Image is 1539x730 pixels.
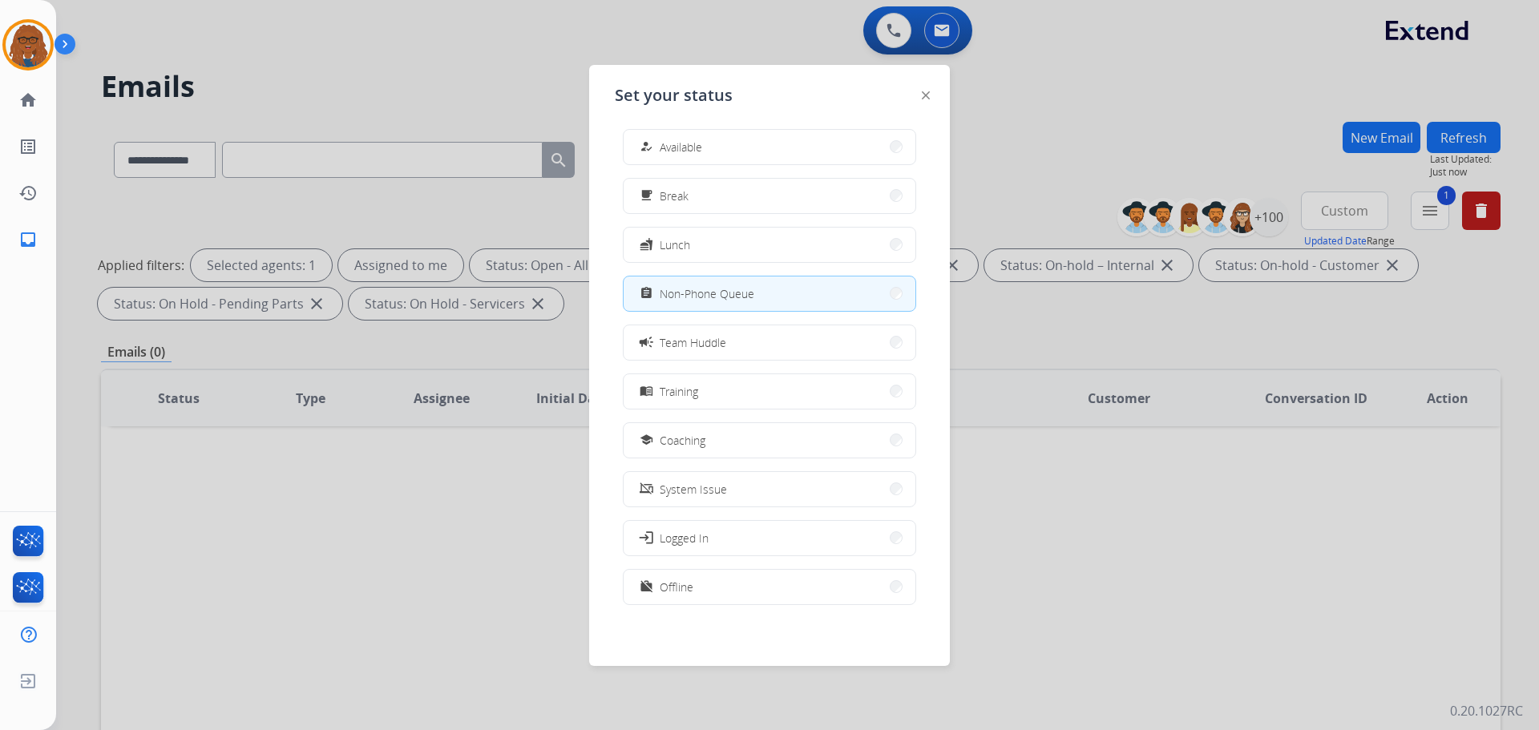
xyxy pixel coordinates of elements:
span: Coaching [660,432,705,449]
mat-icon: free_breakfast [640,189,653,203]
span: Non-Phone Queue [660,285,754,302]
button: Training [624,374,915,409]
span: Logged In [660,530,709,546]
img: close-button [922,91,930,99]
button: Offline [624,570,915,604]
span: System Issue [660,481,727,498]
span: Team Huddle [660,334,726,351]
mat-icon: assignment [640,287,653,300]
mat-icon: school [640,434,653,447]
span: Training [660,383,698,400]
mat-icon: list_alt [18,137,38,156]
mat-icon: work_off [640,580,653,594]
button: Logged In [624,521,915,555]
mat-icon: home [18,91,38,110]
span: Lunch [660,236,690,253]
button: Lunch [624,228,915,262]
mat-icon: menu_book [640,385,653,398]
mat-icon: history [18,184,38,203]
span: Offline [660,579,693,595]
button: Available [624,130,915,164]
mat-icon: inbox [18,230,38,249]
mat-icon: login [638,530,654,546]
p: 0.20.1027RC [1450,701,1523,720]
span: Break [660,188,689,204]
mat-icon: fastfood [640,238,653,252]
mat-icon: campaign [638,334,654,350]
button: System Issue [624,472,915,506]
button: Team Huddle [624,325,915,360]
span: Available [660,139,702,155]
button: Break [624,179,915,213]
mat-icon: how_to_reg [640,140,653,154]
button: Coaching [624,423,915,458]
mat-icon: phonelink_off [640,482,653,496]
span: Set your status [615,84,733,107]
img: avatar [6,22,50,67]
button: Non-Phone Queue [624,276,915,311]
